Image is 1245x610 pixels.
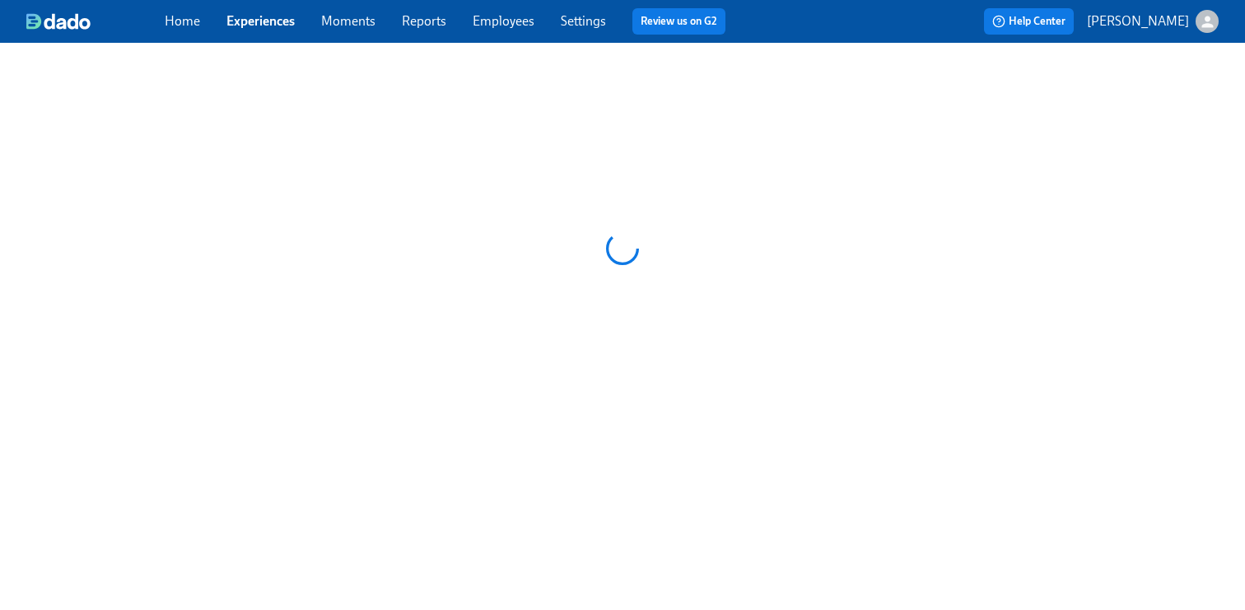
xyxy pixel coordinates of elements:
img: dado [26,13,91,30]
a: Review us on G2 [641,13,717,30]
button: Help Center [984,8,1074,35]
a: Settings [561,13,606,29]
a: Employees [473,13,534,29]
p: [PERSON_NAME] [1087,12,1189,30]
a: Home [165,13,200,29]
a: dado [26,13,165,30]
span: Help Center [992,13,1065,30]
button: Review us on G2 [632,8,725,35]
a: Reports [402,13,446,29]
a: Moments [321,13,375,29]
a: Experiences [226,13,295,29]
button: [PERSON_NAME] [1087,10,1219,33]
